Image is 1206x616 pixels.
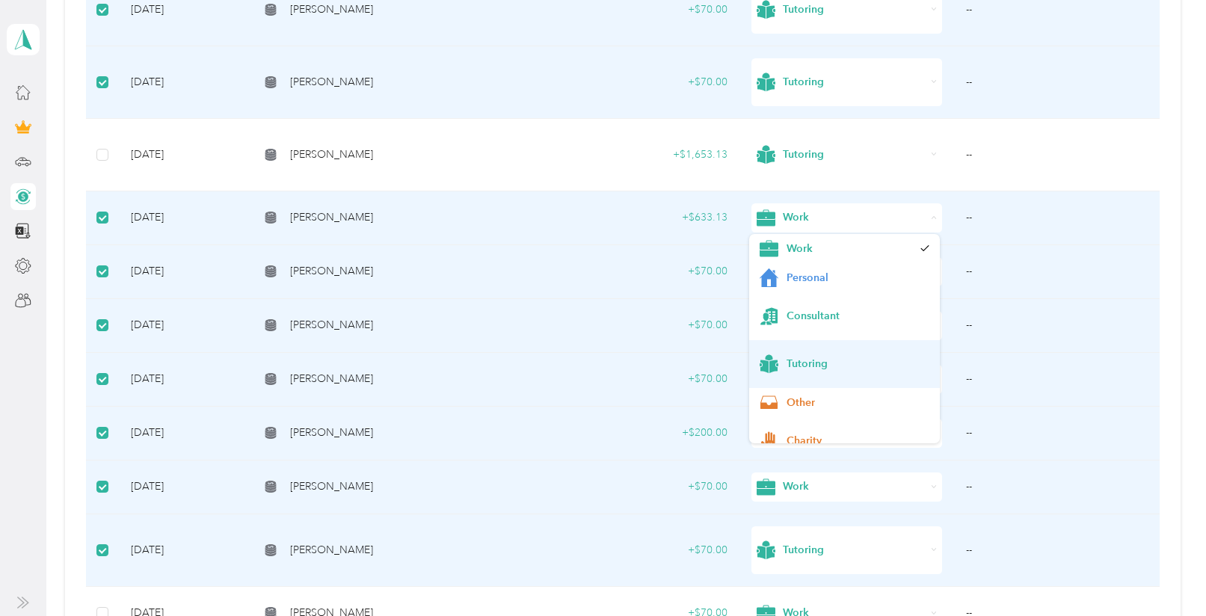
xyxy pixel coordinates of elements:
td: -- [954,407,1159,461]
td: [DATE] [119,46,248,119]
td: [DATE] [119,514,248,587]
span: [PERSON_NAME] [290,478,373,495]
td: -- [954,353,1159,407]
span: Work [783,209,926,226]
span: Tutoring [783,542,926,558]
span: Work [783,478,926,495]
td: -- [954,46,1159,119]
span: Tutoring [783,1,926,18]
div: + $70.00 [567,1,727,18]
div: + $70.00 [567,317,727,333]
span: Personal [787,270,929,286]
div: + $70.00 [567,74,727,90]
div: + $633.13 [567,209,727,226]
span: Tutoring [783,74,926,90]
span: Consultant [787,308,929,324]
span: [PERSON_NAME] [290,317,373,333]
td: -- [954,514,1159,587]
td: [DATE] [119,119,248,191]
div: + $70.00 [567,263,727,280]
span: [PERSON_NAME] [290,147,373,163]
span: Other [787,395,929,410]
span: [PERSON_NAME] [290,74,373,90]
td: -- [954,191,1159,245]
td: [DATE] [119,407,248,461]
span: Work [787,241,913,256]
div: + $200.00 [567,425,727,441]
div: + $70.00 [567,371,727,387]
td: [DATE] [119,353,248,407]
span: Tutoring [787,356,929,372]
span: [PERSON_NAME] [290,263,373,280]
td: -- [954,461,1159,514]
td: -- [954,119,1159,191]
div: + $70.00 [567,478,727,495]
span: Charity [787,433,929,449]
td: [DATE] [119,245,248,299]
span: [PERSON_NAME] [290,371,373,387]
span: [PERSON_NAME] [290,425,373,441]
span: Tutoring [783,147,926,163]
td: -- [954,299,1159,353]
div: + $70.00 [567,542,727,558]
span: [PERSON_NAME] [290,209,373,226]
span: [PERSON_NAME] [290,1,373,18]
td: -- [954,245,1159,299]
td: [DATE] [119,461,248,514]
div: + $1,653.13 [567,147,727,163]
td: [DATE] [119,191,248,245]
td: [DATE] [119,299,248,353]
span: [PERSON_NAME] [290,542,373,558]
iframe: Everlance-gr Chat Button Frame [1122,532,1206,616]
